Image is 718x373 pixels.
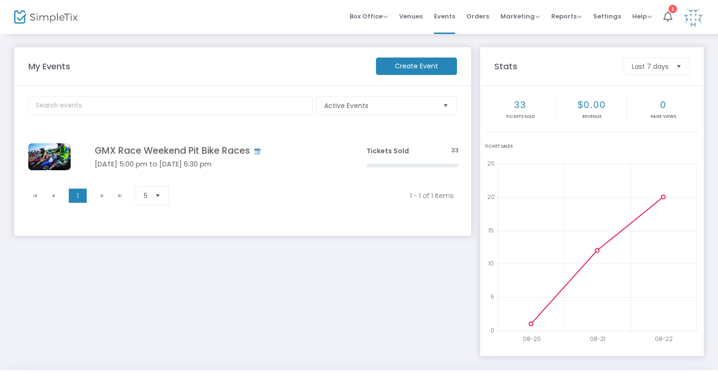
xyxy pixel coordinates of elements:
button: Select [439,97,452,115]
span: Marketing [500,12,540,21]
text: 5 [490,293,494,301]
h5: [DATE] 5:00 pm to [DATE] 6:30 pm [95,160,338,168]
span: Page 1 [69,189,87,203]
span: Last 7 days [632,62,669,71]
m-panel-title: My Events [24,60,371,73]
input: Search events [28,96,313,115]
span: Help [632,12,652,21]
div: 1 [669,5,677,13]
span: Settings [593,4,621,28]
button: Select [672,58,685,75]
span: Box Office [350,12,388,21]
span: Active Events [324,101,436,110]
span: 33 [451,146,458,155]
span: Events [434,4,455,28]
h2: 0 [628,99,698,110]
p: Page Views [628,114,698,120]
m-panel-title: Stats [490,60,619,73]
span: Tickets Sold [367,146,409,156]
button: Select [151,187,164,205]
text: 15 [488,226,494,234]
h2: $0.00 [557,99,627,110]
text: 25 [487,159,495,167]
h4: GMX Race Weekend Pit Bike Races [95,145,338,156]
text: 0 [490,326,494,334]
text: 20 [487,192,495,200]
p: Revenue [557,114,627,120]
text: 08-20 [523,335,541,343]
div: Ticket Sales [485,143,699,150]
span: Venues [399,4,423,28]
h2: 33 [486,99,555,110]
img: 638909614959092221638821459346168316638594199273231768GrunthalMXMiniMoto15of24.jpg [28,143,71,170]
text: 08-22 [655,335,673,343]
span: 5 [144,191,147,200]
p: Tickets sold [486,114,555,120]
kendo-pager-info: 1 - 1 of 1 items [186,191,454,200]
m-button: Create Event [376,58,457,75]
text: 08-21 [590,335,605,343]
text: 10 [488,259,494,267]
div: Data table [23,132,464,182]
span: Reports [551,12,582,21]
span: Orders [466,4,489,28]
